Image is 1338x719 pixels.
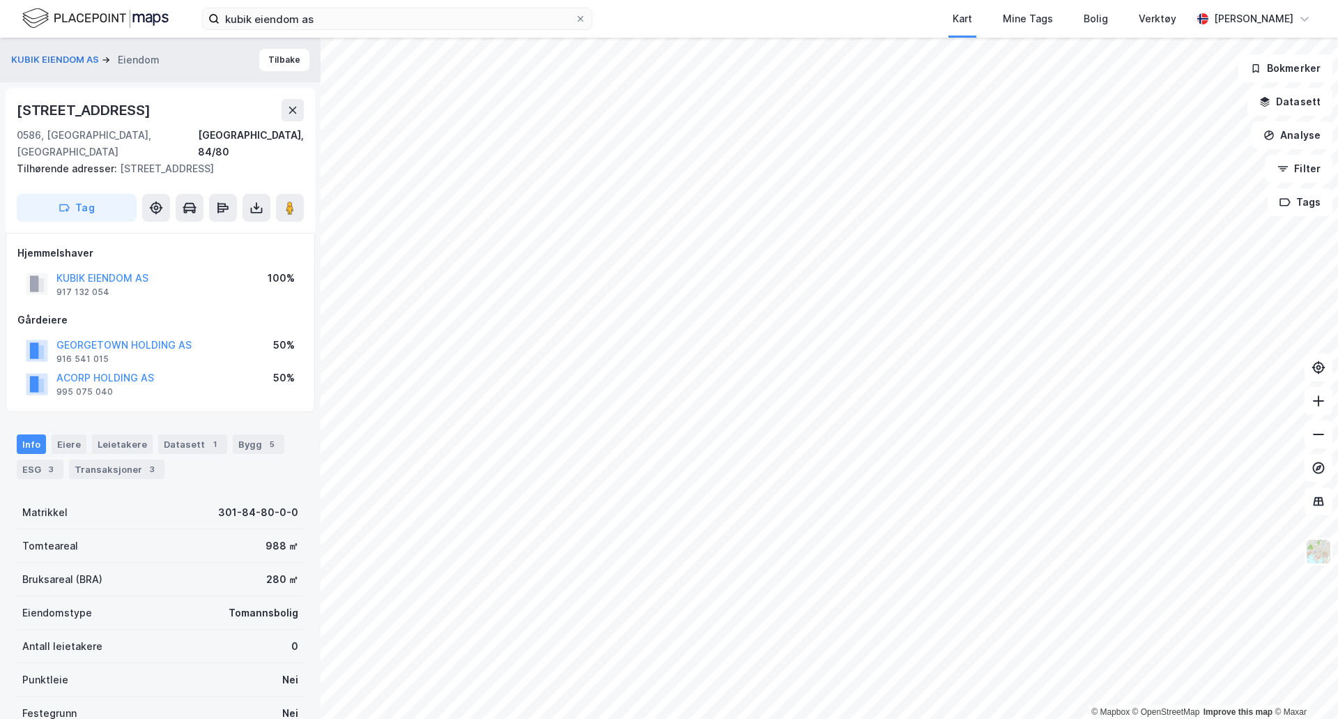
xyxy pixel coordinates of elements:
[266,571,298,588] div: 280 ㎡
[208,437,222,451] div: 1
[118,52,160,68] div: Eiendom
[17,162,120,174] span: Tilhørende adresser:
[22,504,68,521] div: Matrikkel
[56,287,109,298] div: 917 132 054
[1268,188,1332,216] button: Tags
[1238,54,1332,82] button: Bokmerker
[52,434,86,454] div: Eiere
[1305,538,1332,565] img: Z
[17,160,293,177] div: [STREET_ADDRESS]
[11,53,102,67] button: KUBIK EIENDOM AS
[273,370,295,386] div: 50%
[1268,652,1338,719] div: Kontrollprogram for chat
[92,434,153,454] div: Leietakere
[22,605,92,621] div: Eiendomstype
[1084,10,1108,27] div: Bolig
[17,460,63,479] div: ESG
[220,8,575,29] input: Søk på adresse, matrikkel, gårdeiere, leietakere eller personer
[229,605,298,621] div: Tomannsbolig
[259,49,309,71] button: Tilbake
[291,638,298,655] div: 0
[22,571,102,588] div: Bruksareal (BRA)
[17,127,198,160] div: 0586, [GEOGRAPHIC_DATA], [GEOGRAPHIC_DATA]
[1268,652,1338,719] iframe: Chat Widget
[1139,10,1176,27] div: Verktøy
[44,462,58,476] div: 3
[1266,155,1332,183] button: Filter
[22,538,78,554] div: Tomteareal
[198,127,304,160] div: [GEOGRAPHIC_DATA], 84/80
[1214,10,1293,27] div: [PERSON_NAME]
[282,672,298,688] div: Nei
[22,672,68,688] div: Punktleie
[265,437,279,451] div: 5
[1252,121,1332,149] button: Analyse
[953,10,972,27] div: Kart
[1247,88,1332,116] button: Datasett
[17,434,46,454] div: Info
[158,434,227,454] div: Datasett
[1091,707,1130,717] a: Mapbox
[22,6,169,31] img: logo.f888ab2527a4732fd821a326f86c7f29.svg
[145,462,159,476] div: 3
[56,354,109,365] div: 916 541 015
[69,460,164,479] div: Transaksjoner
[17,99,153,121] div: [STREET_ADDRESS]
[1132,707,1200,717] a: OpenStreetMap
[218,504,298,521] div: 301-84-80-0-0
[17,312,303,328] div: Gårdeiere
[268,270,295,287] div: 100%
[22,638,102,655] div: Antall leietakere
[17,194,137,222] button: Tag
[17,245,303,262] div: Hjemmelshaver
[233,434,284,454] div: Bygg
[266,538,298,554] div: 988 ㎡
[273,337,295,354] div: 50%
[1003,10,1053,27] div: Mine Tags
[1204,707,1272,717] a: Improve this map
[56,386,113,398] div: 995 075 040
